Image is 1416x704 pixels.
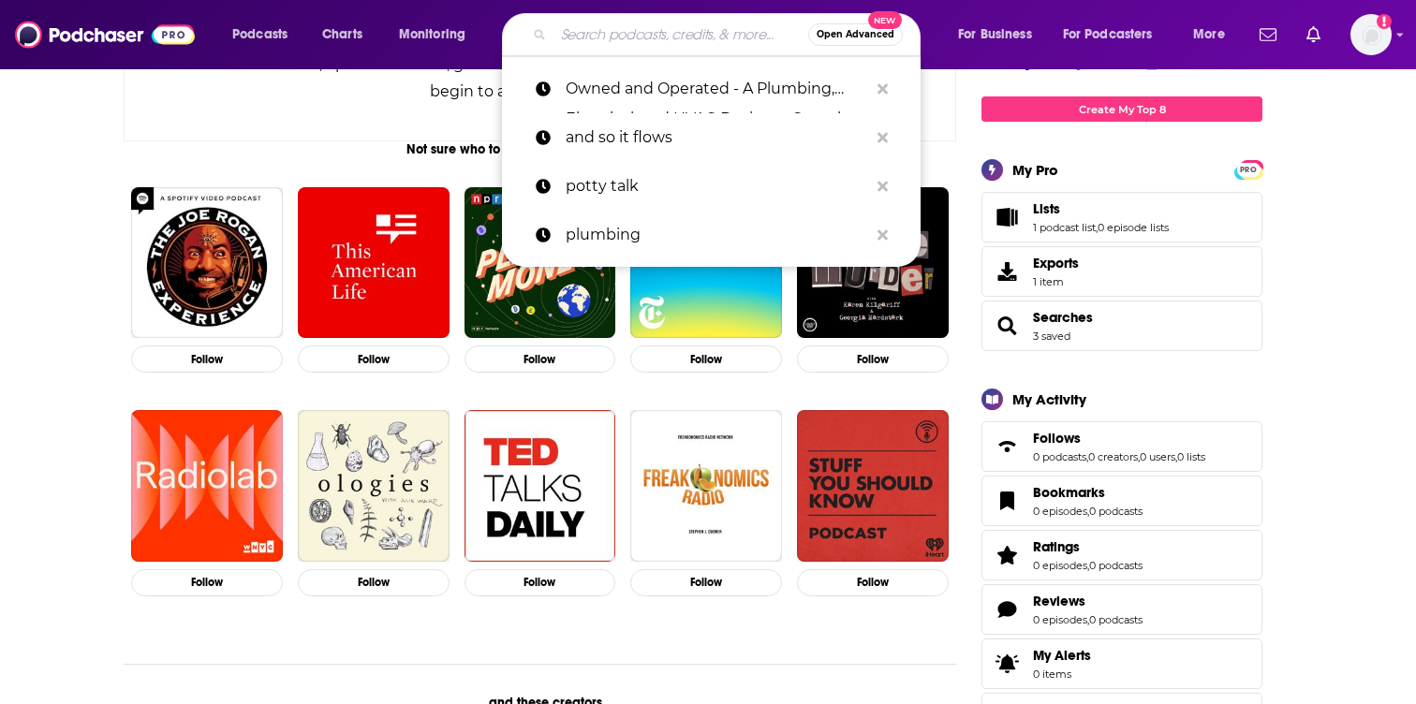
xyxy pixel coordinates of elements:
img: The Joe Rogan Experience [131,187,283,339]
button: Follow [298,345,450,373]
a: Bookmarks [1033,484,1143,501]
span: , [1138,450,1140,463]
button: Follow [465,569,616,596]
a: 3 saved [1033,330,1070,343]
div: Not sure who to follow? Try these podcasts... [124,141,956,157]
span: Searches [981,301,1262,351]
button: open menu [1051,20,1180,50]
span: My Alerts [1033,647,1091,664]
a: 0 podcasts [1033,450,1086,463]
a: Reviews [1033,593,1143,609]
span: Lists [981,192,1262,242]
span: Bookmarks [1033,484,1105,501]
p: and so it flows [566,113,868,162]
button: Follow [797,345,949,373]
span: Open Advanced [817,30,894,39]
a: Show notifications dropdown [1299,19,1328,51]
button: Follow [298,569,450,596]
span: Monitoring [399,22,465,48]
button: Follow [465,345,616,373]
button: Follow [797,569,949,596]
span: Ratings [1033,538,1080,555]
span: For Business [958,22,1032,48]
span: , [1087,505,1089,518]
span: Bookmarks [981,476,1262,526]
a: Owned and Operated - A Plumbing, Electrical, and HVAC Business Growth Podcast [502,65,921,113]
img: Freakonomics Radio [630,410,782,562]
span: Exports [1033,255,1079,271]
img: This American Life [298,187,450,339]
input: Search podcasts, credits, & more... [553,20,808,50]
a: 0 podcasts [1089,505,1143,518]
a: Searches [988,313,1025,339]
span: Podcasts [232,22,288,48]
a: Exports [981,246,1262,297]
a: 0 episodes [1033,613,1087,626]
a: Charts [310,20,374,50]
a: plumbing [502,211,921,259]
span: , [1096,221,1098,234]
span: , [1087,613,1089,626]
p: plumbing [566,211,868,259]
a: Follows [988,433,1025,460]
button: open menu [1180,20,1248,50]
span: Follows [981,421,1262,472]
a: 0 episode lists [1098,221,1169,234]
a: Lists [988,204,1025,230]
button: Follow [630,569,782,596]
span: Ratings [981,530,1262,580]
span: 1 item [1033,275,1079,288]
a: Searches [1033,309,1093,326]
span: My Alerts [988,651,1025,677]
span: Exports [988,258,1025,285]
a: Ratings [988,542,1025,568]
img: TED Talks Daily [465,410,616,562]
button: open menu [219,20,312,50]
span: More [1193,22,1225,48]
a: 0 podcasts [1089,559,1143,572]
div: My Activity [1012,390,1086,408]
img: Planet Money [465,187,616,339]
img: Ologies with Alie Ward [298,410,450,562]
span: Reviews [981,584,1262,635]
img: User Profile [1350,14,1392,55]
a: Ratings [1033,538,1143,555]
span: 0 items [1033,667,1091,681]
span: Logged in as mbrennan2 [1350,14,1392,55]
span: New [868,11,902,29]
span: , [1087,559,1089,572]
button: Show profile menu [1350,14,1392,55]
a: Podchaser - Follow, Share and Rate Podcasts [15,17,195,52]
p: Owned and Operated - A Plumbing, Electrical, and HVAC Business Growth Podcast [566,65,868,113]
a: potty talk [502,162,921,211]
img: Radiolab [131,410,283,562]
a: Show notifications dropdown [1252,19,1284,51]
span: Lists [1033,200,1060,217]
span: For Podcasters [1063,22,1153,48]
img: Stuff You Should Know [797,410,949,562]
button: Follow [131,345,283,373]
button: Open AdvancedNew [808,23,903,46]
svg: Add a profile image [1377,14,1392,29]
span: Follows [1033,430,1081,447]
a: 0 episodes [1033,559,1087,572]
a: Create My Top 8 [981,96,1262,122]
p: potty talk [566,162,868,211]
a: Follows [1033,430,1205,447]
a: Lists [1033,200,1169,217]
div: Search podcasts, credits, & more... [520,13,938,56]
span: Charts [322,22,362,48]
button: Follow [131,569,283,596]
a: Reviews [988,596,1025,623]
button: open menu [945,20,1055,50]
a: 0 episodes [1033,505,1087,518]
